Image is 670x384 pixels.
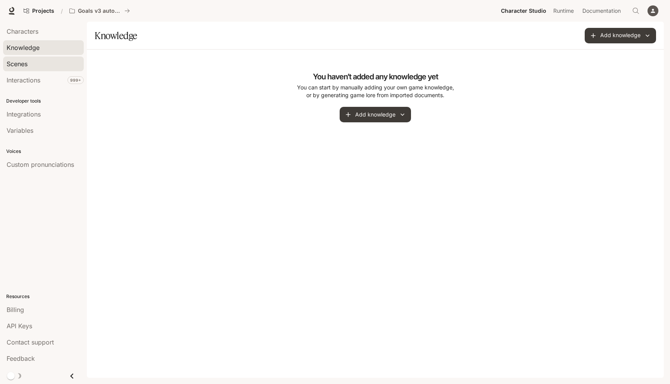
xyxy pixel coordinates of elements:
[295,84,456,99] p: You can start by manually adding your own game knowledge, or by generating game lore from importe...
[501,6,546,16] span: Character Studio
[58,7,66,15] div: /
[95,28,137,43] h1: Knowledge
[340,107,411,122] button: Add knowledge
[585,28,656,43] button: Add knowledge
[582,6,621,16] span: Documentation
[550,3,578,19] a: Runtime
[553,6,574,16] span: Runtime
[66,3,133,19] button: All workspaces
[32,8,54,14] span: Projects
[313,71,438,82] h4: You haven’t added any knowledge yet
[498,3,549,19] a: Character Studio
[78,8,121,14] p: Goals v3 autotests
[20,3,58,19] a: Go to projects
[579,3,627,19] a: Documentation
[628,3,644,19] button: Open Command Menu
